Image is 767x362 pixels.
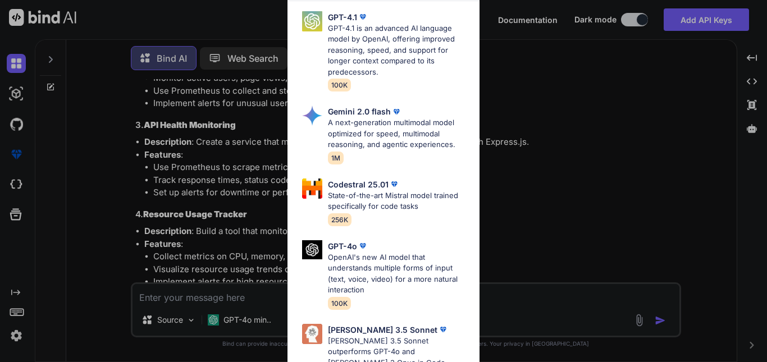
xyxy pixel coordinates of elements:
p: State-of-the-art Mistral model trained specifically for code tasks [328,190,471,212]
img: Pick Models [302,324,322,344]
img: premium [391,106,402,117]
img: Pick Models [302,11,322,31]
span: 100K [328,79,351,91]
img: Pick Models [302,178,322,199]
p: OpenAI's new AI model that understands multiple forms of input (text, voice, video) for a more na... [328,252,471,296]
img: Pick Models [302,240,322,260]
img: premium [357,240,368,251]
img: Pick Models [302,106,322,126]
p: GPT-4o [328,240,357,252]
p: GPT-4.1 [328,11,357,23]
p: GPT-4.1 is an advanced AI language model by OpenAI, offering improved reasoning, speed, and suppo... [328,23,471,78]
img: premium [389,178,400,190]
p: Gemini 2.0 flash [328,106,391,117]
p: [PERSON_NAME] 3.5 Sonnet [328,324,437,336]
span: 100K [328,297,351,310]
p: A next-generation multimodal model optimized for speed, multimodal reasoning, and agentic experie... [328,117,471,150]
p: Codestral 25.01 [328,178,389,190]
img: premium [357,11,368,22]
span: 256K [328,213,351,226]
span: 1M [328,152,344,164]
img: premium [437,324,449,335]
